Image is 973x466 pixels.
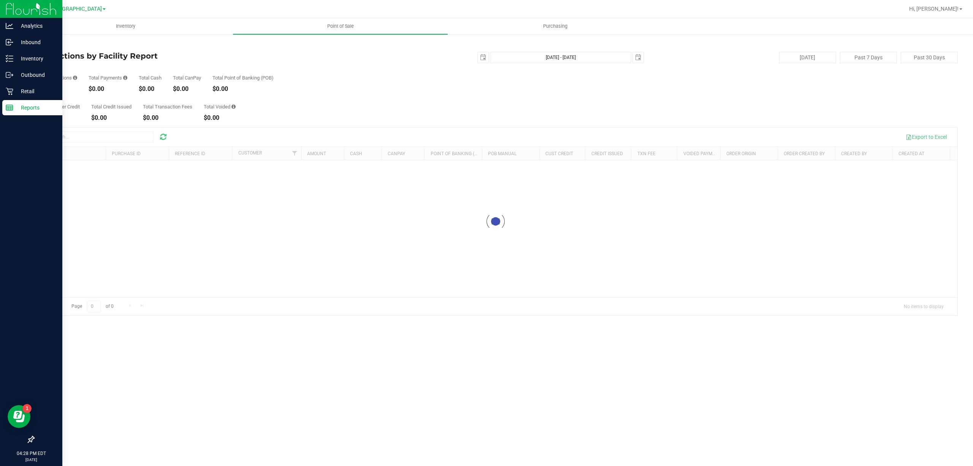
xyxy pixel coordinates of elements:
button: [DATE] [779,52,836,63]
i: Sum of all successful, non-voided payment transaction amounts, excluding tips and transaction fees. [123,75,127,80]
div: $0.00 [173,86,201,92]
a: Point of Sale [233,18,448,34]
span: select [633,52,643,63]
h4: Transactions by Facility Report [33,52,342,60]
p: [DATE] [3,457,59,463]
inline-svg: Inbound [6,38,13,46]
i: Sum of all voided payment transaction amounts, excluding tips and transaction fees. [231,104,236,109]
p: Reports [13,103,59,112]
div: Total Payments [89,75,127,80]
p: 04:28 PM EDT [3,450,59,457]
inline-svg: Reports [6,104,13,111]
span: [GEOGRAPHIC_DATA] [50,6,102,12]
button: Past 7 Days [840,52,897,63]
span: Point of Sale [317,23,364,30]
a: Purchasing [448,18,662,34]
p: Inbound [13,38,59,47]
div: $0.00 [212,86,274,92]
inline-svg: Outbound [6,71,13,79]
span: select [478,52,488,63]
p: Outbound [13,70,59,80]
div: Total Point of Banking (POB) [212,75,274,80]
div: $0.00 [91,115,132,121]
div: $0.00 [139,86,162,92]
div: Total Transaction Fees [143,104,192,109]
div: $0.00 [204,115,236,121]
div: Total CanPay [173,75,201,80]
inline-svg: Analytics [6,22,13,30]
div: $0.00 [143,115,192,121]
inline-svg: Inventory [6,55,13,62]
inline-svg: Retail [6,87,13,95]
iframe: Resource center unread badge [22,404,32,413]
span: Hi, [PERSON_NAME]! [909,6,959,12]
p: Analytics [13,21,59,30]
a: Inventory [18,18,233,34]
iframe: Resource center [8,405,30,428]
span: Inventory [106,23,146,30]
button: Past 30 Days [901,52,958,63]
p: Retail [13,87,59,96]
div: Total Credit Issued [91,104,132,109]
span: Purchasing [533,23,578,30]
div: Total Cash [139,75,162,80]
div: Total Voided [204,104,236,109]
div: $0.00 [89,86,127,92]
i: Count of all successful payment transactions, possibly including voids, refunds, and cash-back fr... [73,75,77,80]
p: Inventory [13,54,59,63]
